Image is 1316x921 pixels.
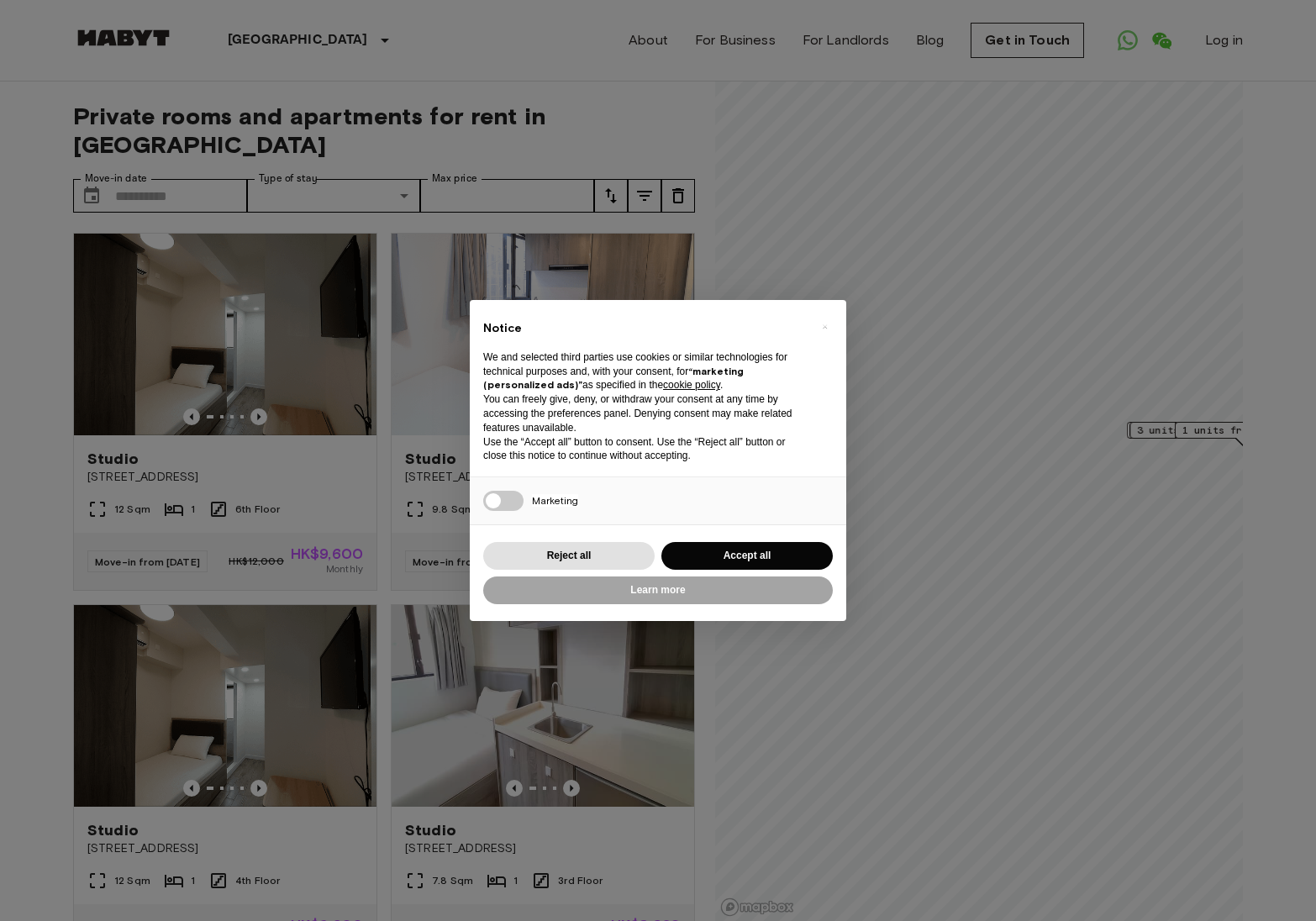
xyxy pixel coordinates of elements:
[661,542,833,570] button: Accept all
[483,350,806,392] p: We and selected third parties use cookies or similar technologies for technical purposes and, wit...
[822,317,828,337] span: ×
[483,365,744,392] strong: “marketing (personalized ads)”
[532,494,578,507] span: Marketing
[483,320,806,337] h2: Notice
[811,313,838,340] button: Close this notice
[483,576,833,604] button: Learn more
[483,435,806,464] p: Use the “Accept all” button to consent. Use the “Reject all” button or close this notice to conti...
[483,542,655,570] button: Reject all
[483,392,806,434] p: You can freely give, deny, or withdraw your consent at any time by accessing the preferences pane...
[663,379,720,391] a: cookie policy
